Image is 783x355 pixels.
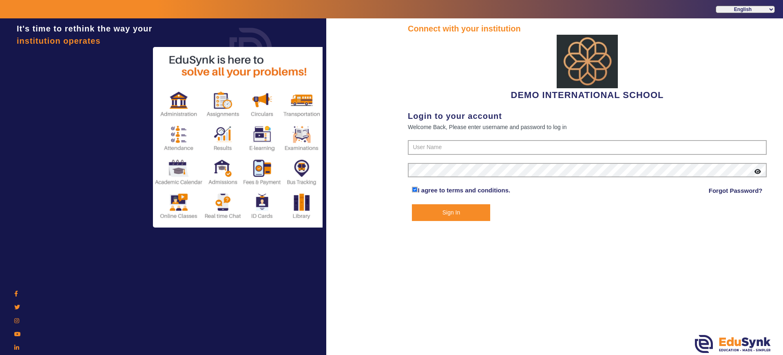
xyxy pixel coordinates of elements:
[220,18,281,80] img: login.png
[695,335,771,353] img: edusynk.png
[412,204,490,221] button: Sign In
[709,186,763,196] a: Forgot Password?
[418,187,510,194] a: I agree to terms and conditions.
[153,47,324,228] img: login2.png
[408,122,767,132] div: Welcome Back, Please enter username and password to log in
[408,140,767,155] input: User Name
[17,36,101,45] span: institution operates
[408,110,767,122] div: Login to your account
[557,35,618,88] img: abdd4561-dfa5-4bc5-9f22-bd710a8d2831
[408,35,767,102] div: DEMO INTERNATIONAL SCHOOL
[408,22,767,35] div: Connect with your institution
[17,24,152,33] span: It's time to rethink the way your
